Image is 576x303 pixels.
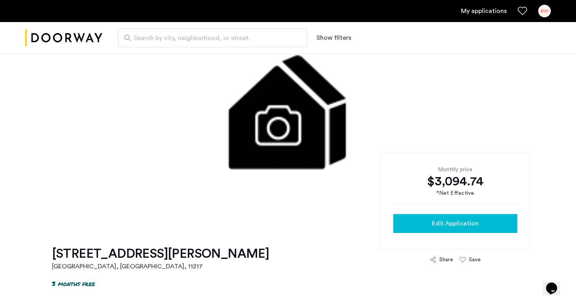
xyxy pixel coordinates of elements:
div: Save [469,256,481,264]
div: Monthly price [393,166,517,174]
p: 3 months free [52,279,95,288]
h2: [GEOGRAPHIC_DATA], [GEOGRAPHIC_DATA] , 11217 [52,262,269,271]
span: Search by city, neighborhood, or street. [134,33,285,43]
div: *Net Effective [393,189,517,198]
iframe: chat widget [543,272,568,295]
h1: [STREET_ADDRESS][PERSON_NAME] [52,246,269,262]
img: logo [25,23,102,53]
button: Show or hide filters [317,33,351,42]
button: button [393,214,517,233]
div: Share [439,256,453,264]
a: Cazamio logo [25,23,102,53]
a: My application [461,6,507,16]
span: Edit Application [432,219,479,228]
a: [STREET_ADDRESS][PERSON_NAME][GEOGRAPHIC_DATA], [GEOGRAPHIC_DATA], 11217 [52,246,269,271]
div: BW [538,5,551,17]
input: Apartment Search [118,28,307,47]
a: Favorites [518,6,527,16]
div: $3,094.74 [393,174,517,189]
